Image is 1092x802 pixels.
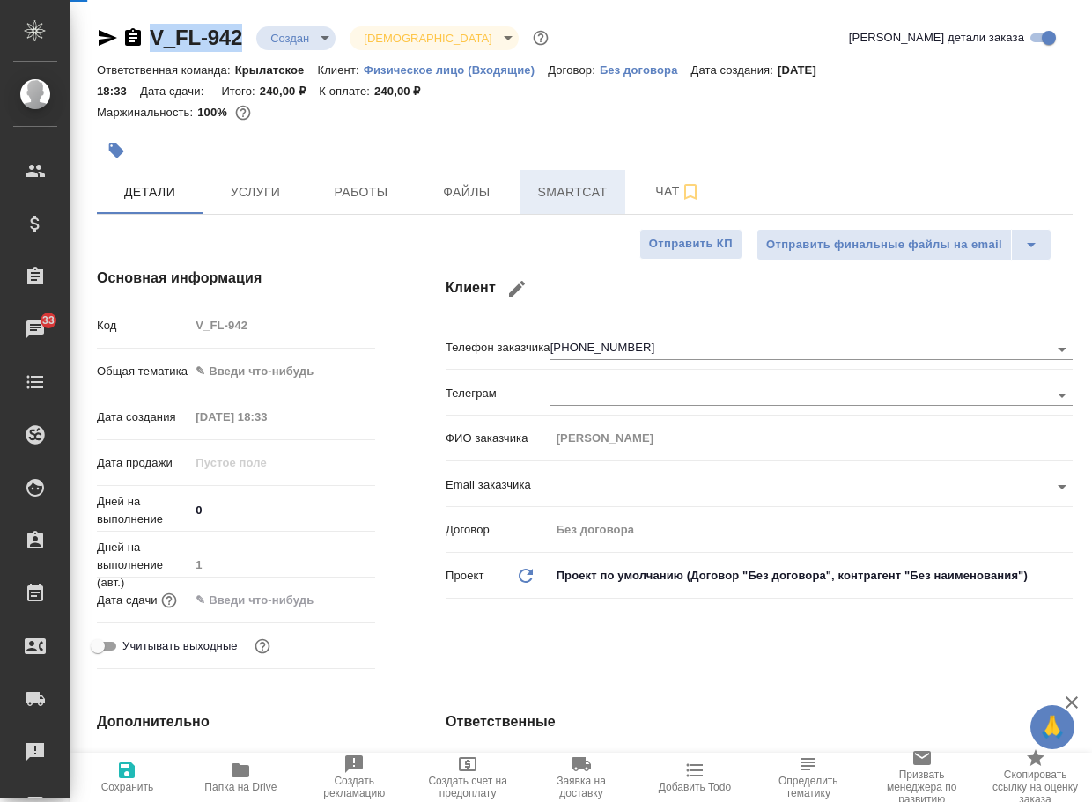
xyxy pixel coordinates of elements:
input: Пустое поле [550,517,1073,542]
button: [DEMOGRAPHIC_DATA] [358,31,497,46]
a: Физическое лицо (Входящие) [364,62,549,77]
p: Договор [446,521,550,539]
p: Код [97,317,189,335]
span: Папка на Drive [204,781,277,793]
span: Добавить Todo [659,781,731,793]
input: Пустое поле [189,552,375,578]
button: Сохранить [70,753,184,802]
div: ✎ Введи что-нибудь [196,363,354,380]
p: Дней на выполнение (авт.) [97,539,189,592]
p: 240,00 ₽ [374,85,434,98]
h4: Ответственные [446,711,1073,732]
button: Если добавить услуги и заполнить их объемом, то дата рассчитается автоматически [158,589,181,612]
p: Договор: [548,63,600,77]
div: Проект по умолчанию (Договор "Без договора", контрагент "Без наименования") [550,561,1073,591]
button: Добавить тэг [97,131,136,170]
button: Open [1050,383,1074,408]
h4: Основная информация [97,268,375,289]
button: Скопировать ссылку [122,27,144,48]
button: Добавить Todo [638,753,751,802]
span: Учитывать выходные [122,637,238,655]
button: Скопировать ссылку для ЯМессенджера [97,27,118,48]
p: Дата создания [97,408,189,426]
svg: Подписаться [680,181,701,202]
span: Отправить финальные файлы на email [766,235,1002,255]
p: Телефон заказчика [446,339,550,357]
span: 33 [32,312,65,329]
p: 240,00 ₽ [260,85,320,98]
a: V_FL-942 [150,26,242,49]
p: Телеграм [446,385,550,402]
p: Без договора [600,63,691,77]
p: Дата сдачи: [140,85,208,98]
button: Open [1050,475,1074,499]
p: Дней на выполнение [97,493,189,528]
button: Отправить финальные файлы на email [756,229,1012,261]
span: Smartcat [530,181,615,203]
span: Определить тематику [762,775,854,799]
span: 🙏 [1037,709,1067,746]
button: Open [1050,337,1074,362]
p: К оплате: [319,85,374,98]
span: Файлы [424,181,509,203]
button: Скопировать ссылку на оценку заказа [978,753,1092,802]
span: Детали [107,181,192,203]
p: Итого: [221,85,259,98]
p: Клиент: [317,63,363,77]
span: Услуги [213,181,298,203]
button: Папка на Drive [184,753,298,802]
button: Выбери, если сб и вс нужно считать рабочими днями для выполнения заказа. [251,635,274,658]
a: 33 [4,307,66,351]
button: 🙏 [1030,705,1074,749]
span: Создать рекламацию [308,775,401,799]
p: Дата сдачи [97,592,158,609]
input: Пустое поле [189,313,375,338]
a: Без договора [600,62,691,77]
input: Пустое поле [189,450,343,475]
input: Пустое поле [189,404,343,430]
button: Призвать менеджера по развитию [865,753,978,802]
button: Создать счет на предоплату [411,753,525,802]
button: Заявка на доставку [525,753,638,802]
p: ФИО заказчика [446,430,550,447]
button: Создать рекламацию [298,753,411,802]
span: Отправить КП [649,234,733,254]
p: Email заказчика [446,476,550,494]
span: Работы [319,181,403,203]
p: Ответственная команда: [97,63,235,77]
span: Сохранить [101,781,154,793]
div: Создан [350,26,518,50]
p: Маржинальность: [97,106,197,119]
p: Крылатское [235,63,318,77]
button: Создан [265,31,314,46]
span: Создать счет на предоплату [422,775,514,799]
span: Заявка на доставку [535,775,628,799]
div: ✎ Введи что-нибудь [189,357,375,386]
div: split button [756,229,1051,261]
h4: Дополнительно [97,711,375,732]
span: [PERSON_NAME] детали заказа [849,29,1024,47]
p: Физическое лицо (Входящие) [364,63,549,77]
button: Доп статусы указывают на важность/срочность заказа [529,26,552,49]
button: Отправить КП [639,229,742,260]
p: Проект [446,567,484,585]
h4: Клиент [446,268,1073,310]
input: Пустое поле [550,425,1073,451]
span: Чат [636,180,720,202]
p: Общая тематика [97,363,189,380]
p: Дата продажи [97,454,189,472]
input: ✎ Введи что-нибудь [189,497,375,523]
p: 100% [197,106,232,119]
input: ✎ Введи что-нибудь [189,587,343,613]
button: Определить тематику [751,753,865,802]
div: Создан [256,26,336,50]
p: Дата создания: [691,63,778,77]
